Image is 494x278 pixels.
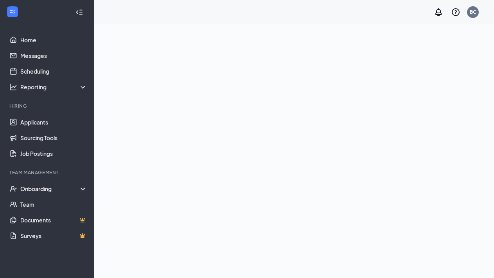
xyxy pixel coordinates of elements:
[20,130,87,146] a: Sourcing Tools
[9,83,17,91] svg: Analysis
[9,185,17,193] svg: UserCheck
[20,83,88,91] div: Reporting
[20,212,87,228] a: DocumentsCrown
[20,63,87,79] a: Scheduling
[20,228,87,244] a: SurveysCrown
[20,197,87,212] a: Team
[9,8,16,16] svg: WorkstreamLogo
[451,7,460,17] svg: QuestionInfo
[434,7,443,17] svg: Notifications
[20,32,87,48] a: Home
[470,9,476,15] div: BC
[20,146,87,161] a: Job Postings
[9,103,86,109] div: Hiring
[20,114,87,130] a: Applicants
[75,8,83,16] svg: Collapse
[9,169,86,176] div: Team Management
[20,185,88,193] div: Onboarding
[20,48,87,63] a: Messages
